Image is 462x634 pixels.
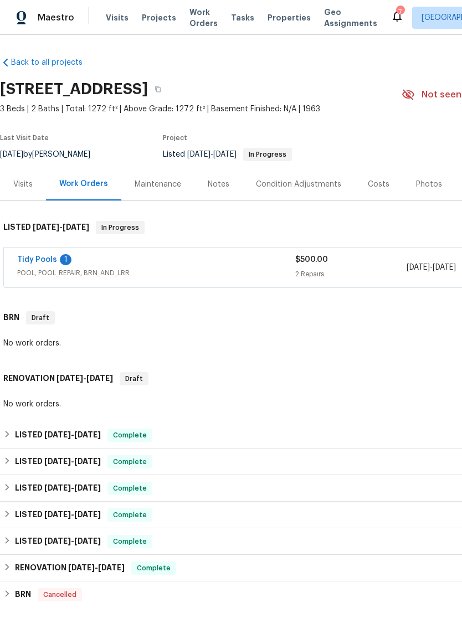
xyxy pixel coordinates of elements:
[142,12,176,23] span: Projects
[68,564,95,571] span: [DATE]
[163,151,292,158] span: Listed
[295,269,407,280] div: 2 Repairs
[74,537,101,545] span: [DATE]
[416,179,442,190] div: Photos
[407,262,456,273] span: -
[44,537,71,545] span: [DATE]
[295,256,328,264] span: $500.00
[17,256,57,264] a: Tidy Pools
[407,264,430,271] span: [DATE]
[63,223,89,231] span: [DATE]
[33,223,89,231] span: -
[27,312,54,323] span: Draft
[148,79,168,99] button: Copy Address
[433,264,456,271] span: [DATE]
[15,508,101,522] h6: LISTED
[109,456,151,467] span: Complete
[33,223,59,231] span: [DATE]
[268,12,311,23] span: Properties
[187,151,211,158] span: [DATE]
[109,536,151,547] span: Complete
[38,12,74,23] span: Maestro
[231,14,254,22] span: Tasks
[15,455,101,468] h6: LISTED
[3,372,113,385] h6: RENOVATION
[44,511,101,518] span: -
[3,221,89,234] h6: LISTED
[244,151,291,158] span: In Progress
[44,511,71,518] span: [DATE]
[109,483,151,494] span: Complete
[74,431,101,439] span: [DATE]
[57,374,113,382] span: -
[60,254,71,265] div: 1
[74,484,101,492] span: [DATE]
[189,7,218,29] span: Work Orders
[15,535,101,548] h6: LISTED
[109,509,151,520] span: Complete
[132,563,175,574] span: Complete
[324,7,377,29] span: Geo Assignments
[15,482,101,495] h6: LISTED
[187,151,237,158] span: -
[57,374,83,382] span: [DATE]
[109,430,151,441] span: Complete
[396,7,404,18] div: 7
[68,564,125,571] span: -
[15,429,101,442] h6: LISTED
[44,431,101,439] span: -
[86,374,113,382] span: [DATE]
[256,179,341,190] div: Condition Adjustments
[97,222,143,233] span: In Progress
[13,179,33,190] div: Visits
[59,178,108,189] div: Work Orders
[44,484,101,492] span: -
[44,457,71,465] span: [DATE]
[208,179,229,190] div: Notes
[74,511,101,518] span: [DATE]
[3,311,19,324] h6: BRN
[44,431,71,439] span: [DATE]
[135,179,181,190] div: Maintenance
[163,135,187,141] span: Project
[44,484,71,492] span: [DATE]
[15,561,125,575] h6: RENOVATION
[15,588,31,601] h6: BRN
[98,564,125,571] span: [DATE]
[17,267,295,279] span: POOL, POOL_REPAIR, BRN_AND_LRR
[368,179,389,190] div: Costs
[44,457,101,465] span: -
[106,12,129,23] span: Visits
[39,589,81,600] span: Cancelled
[44,537,101,545] span: -
[213,151,237,158] span: [DATE]
[74,457,101,465] span: [DATE]
[121,373,147,384] span: Draft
